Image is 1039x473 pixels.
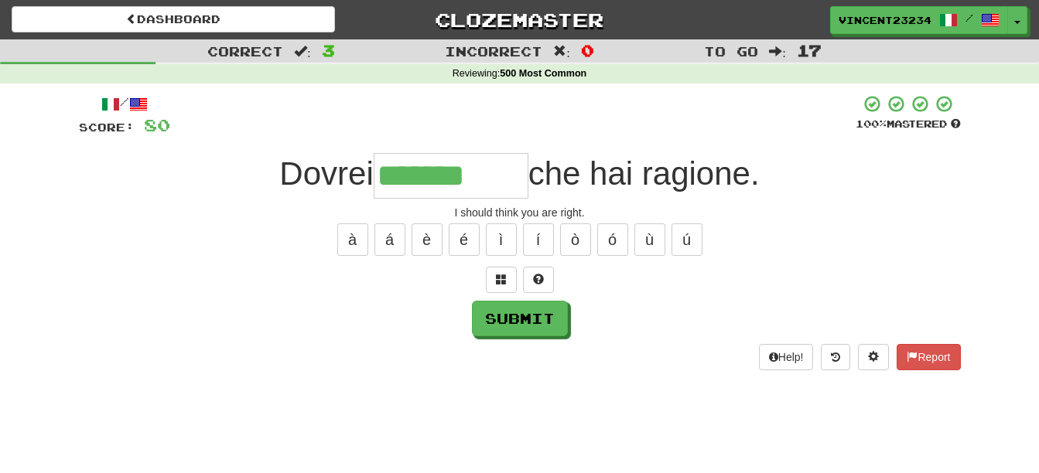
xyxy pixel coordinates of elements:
[560,223,591,256] button: ò
[207,43,283,59] span: Correct
[839,13,931,27] span: Vincent23234
[472,301,568,336] button: Submit
[856,117,887,130] span: 100 %
[500,68,586,79] strong: 500 Most Common
[581,41,594,60] span: 0
[528,155,760,192] span: che hai ragione.
[553,45,570,58] span: :
[79,121,135,134] span: Score:
[704,43,758,59] span: To go
[374,223,405,256] button: á
[358,6,682,33] a: Clozemaster
[412,223,443,256] button: è
[830,6,1008,34] a: Vincent23234 /
[797,41,822,60] span: 17
[856,117,961,131] div: Mastered
[966,12,973,23] span: /
[337,223,368,256] button: à
[821,344,850,370] button: Round history (alt+y)
[897,344,960,370] button: Report
[523,223,554,256] button: í
[769,45,786,58] span: :
[449,223,480,256] button: é
[597,223,628,256] button: ó
[294,45,311,58] span: :
[144,115,170,134] span: 80
[486,223,517,256] button: ì
[445,43,542,59] span: Incorrect
[12,6,335,32] a: Dashboard
[322,41,335,60] span: 3
[523,267,554,293] button: Single letter hint - you only get 1 per sentence and score half the points! alt+h
[79,94,170,114] div: /
[279,155,373,192] span: Dovrei
[759,344,814,370] button: Help!
[79,205,961,220] div: I should think you are right.
[486,267,517,293] button: Switch sentence to multiple choice alt+p
[672,223,702,256] button: ú
[634,223,665,256] button: ù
